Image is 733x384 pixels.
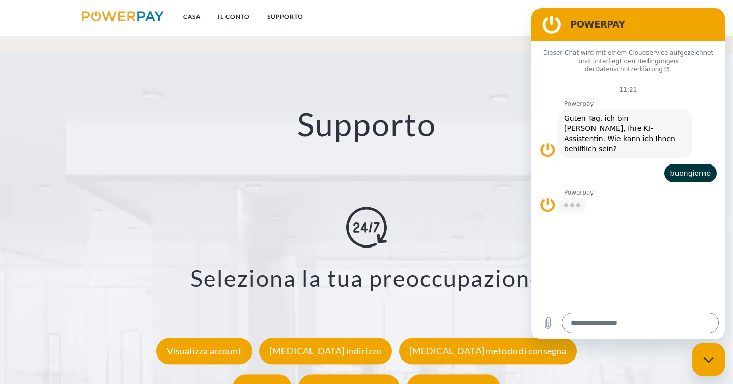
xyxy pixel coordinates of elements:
img: logo-powerpay.svg [82,11,164,21]
font: Supporto [297,105,436,143]
a: Casa [175,8,209,26]
iframe: Finestra di messaggistica [531,8,725,339]
a: Visualizza account [154,346,255,357]
img: online-shopping.svg [346,207,387,248]
font: [MEDICAL_DATA] metodo di consegna [410,346,567,357]
a: Termini e Condizioni [534,8,630,26]
iframe: Schaltfläche zum Öffnen des Messaging-Fensters; Konversation läuft [692,343,725,376]
a: IL CONTO [209,8,259,26]
a: [MEDICAL_DATA] indirizzo [257,346,394,357]
font: IL CONTO [218,13,250,20]
font: [MEDICAL_DATA] indirizzo [270,346,381,357]
a: [MEDICAL_DATA] metodo di consegna [397,346,580,357]
font: Visualizza account [167,346,242,357]
font: SUPPORTO [267,13,303,20]
font: Casa [183,13,201,20]
font: Seleziona la tua preoccupazione [190,264,543,292]
a: SUPPORTO [259,8,312,26]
